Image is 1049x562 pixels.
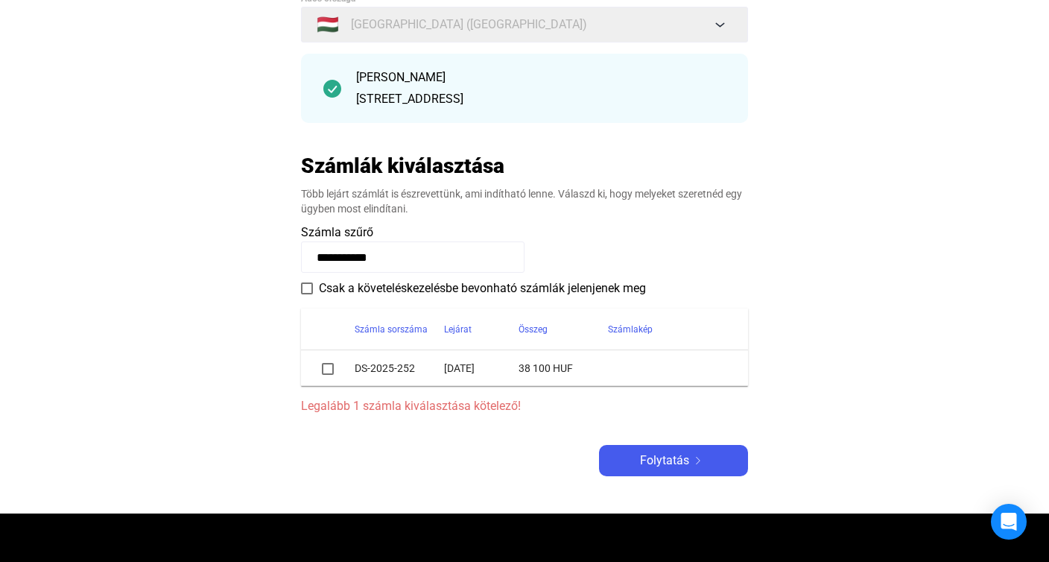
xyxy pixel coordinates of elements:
[355,350,444,386] td: DS-2025-252
[323,80,341,98] img: checkmark-darker-green-circle
[301,225,373,239] span: Számla szűrő
[301,186,748,216] div: Több lejárt számlát is észrevettünk, ami indítható lenne. Válaszd ki, hogy melyeket szeretnéd egy...
[689,457,707,464] img: arrow-right-white
[301,7,748,42] button: 🇭🇺[GEOGRAPHIC_DATA] ([GEOGRAPHIC_DATA])
[355,321,444,338] div: Számla sorszáma
[356,69,726,86] div: [PERSON_NAME]
[640,452,689,470] span: Folytatás
[444,321,472,338] div: Lejárat
[444,350,519,386] td: [DATE]
[301,397,748,415] span: Legalább 1 számla kiválasztása kötelező!
[355,321,428,338] div: Számla sorszáma
[519,350,608,386] td: 38 100 HUF
[319,280,646,297] span: Csak a követeléskezelésbe bevonható számlák jelenjenek meg
[519,321,608,338] div: Összeg
[608,321,730,338] div: Számlakép
[351,16,587,34] span: [GEOGRAPHIC_DATA] ([GEOGRAPHIC_DATA])
[991,504,1027,540] div: Open Intercom Messenger
[519,321,548,338] div: Összeg
[301,153,504,179] h2: Számlák kiválasztása
[356,90,726,108] div: [STREET_ADDRESS]
[608,321,653,338] div: Számlakép
[599,445,748,476] button: Folytatásarrow-right-white
[444,321,519,338] div: Lejárat
[317,16,339,34] span: 🇭🇺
